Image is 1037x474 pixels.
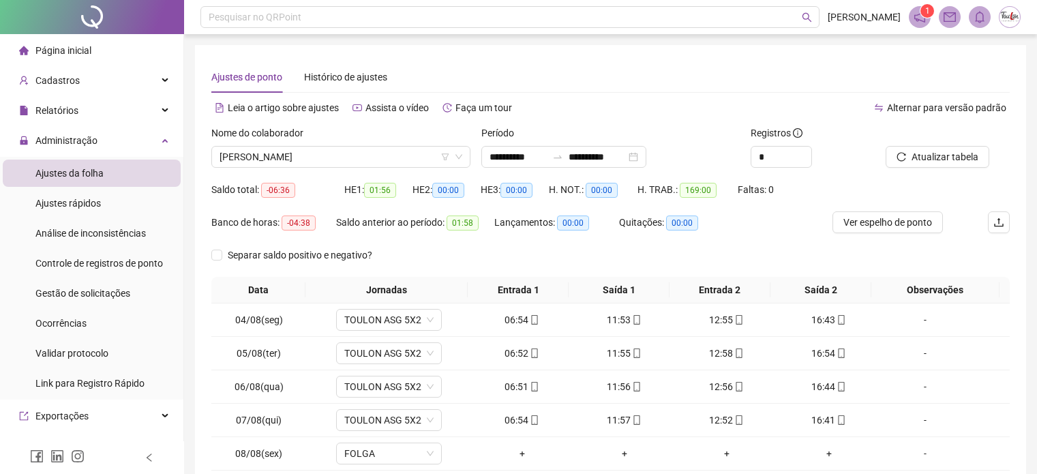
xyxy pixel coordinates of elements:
[914,11,926,23] span: notification
[528,349,539,358] span: mobile
[19,411,29,421] span: export
[344,410,434,430] span: TOULON ASG 5X2
[885,312,965,327] div: -
[783,312,875,327] div: 16:43
[305,277,468,303] th: Jornadas
[344,310,434,330] span: TOULON ASG 5X2
[447,216,479,231] span: 01:58
[145,453,154,462] span: left
[733,415,744,425] span: mobile
[751,125,802,140] span: Registros
[528,382,539,391] span: mobile
[35,105,78,116] span: Relatórios
[733,315,744,325] span: mobile
[733,349,744,358] span: mobile
[35,378,145,389] span: Link para Registro Rápido
[993,217,1004,228] span: upload
[35,45,91,56] span: Página inicial
[235,381,284,392] span: 06/08(qua)
[552,151,563,162] span: to
[991,428,1023,460] iframe: Intercom live chat
[631,349,642,358] span: mobile
[783,413,875,428] div: 16:41
[579,413,670,428] div: 11:57
[304,70,387,85] div: Histórico de ajustes
[770,277,871,303] th: Saída 2
[426,349,434,357] span: down
[666,216,698,231] span: 00:00
[783,446,875,461] div: +
[412,182,481,198] div: HE 2:
[832,211,943,233] button: Ver espelho de ponto
[793,128,802,138] span: info-circle
[220,147,462,167] span: TANILO FLORENCIO DA SILVEIRA
[364,183,396,198] span: 01:56
[336,215,494,231] div: Saldo anterior ao período:
[344,343,434,364] span: TOULON ASG 5X2
[477,379,568,394] div: 06:51
[19,76,29,85] span: user-add
[35,288,130,299] span: Gestão de solicitações
[237,348,281,359] span: 05/08(ter)
[885,446,965,461] div: -
[681,379,772,394] div: 12:56
[783,379,875,394] div: 16:44
[619,215,719,231] div: Quitações:
[35,135,97,146] span: Administração
[211,277,305,303] th: Data
[344,182,412,198] div: HE 1:
[468,277,569,303] th: Entrada 1
[228,102,339,113] span: Leia o artigo sobre ajustes
[35,258,163,269] span: Controle de registros de ponto
[557,216,589,231] span: 00:00
[236,415,282,426] span: 07/08(qui)
[871,277,1000,303] th: Observações
[35,198,101,209] span: Ajustes rápidos
[500,183,532,198] span: 00:00
[35,441,86,451] span: Integrações
[835,382,846,391] span: mobile
[1000,7,1020,27] img: 26733
[477,413,568,428] div: 06:54
[897,152,906,162] span: reload
[426,449,434,458] span: down
[579,446,670,461] div: +
[552,151,563,162] span: swap-right
[19,106,29,115] span: file
[426,416,434,424] span: down
[828,10,901,25] span: [PERSON_NAME]
[631,382,642,391] span: mobile
[481,125,523,140] label: Período
[835,349,846,358] span: mobile
[670,277,770,303] th: Entrada 2
[432,183,464,198] span: 00:00
[680,183,717,198] span: 169:00
[365,102,429,113] span: Assista o vídeo
[426,383,434,391] span: down
[681,312,772,327] div: 12:55
[261,183,295,198] span: -06:36
[637,182,737,198] div: H. TRAB.:
[352,103,362,113] span: youtube
[579,379,670,394] div: 11:56
[887,102,1006,113] span: Alternar para versão padrão
[35,228,146,239] span: Análise de inconsistências
[211,125,312,140] label: Nome do colaborador
[35,411,89,421] span: Exportações
[920,4,934,18] sup: 1
[681,346,772,361] div: 12:58
[35,348,108,359] span: Validar protocolo
[235,448,282,459] span: 08/08(sex)
[211,182,344,198] div: Saldo total:
[211,70,282,85] div: Ajustes de ponto
[738,184,774,195] span: Faltas: 0
[19,46,29,55] span: home
[681,446,772,461] div: +
[974,11,986,23] span: bell
[631,315,642,325] span: mobile
[925,6,930,16] span: 1
[783,346,875,361] div: 16:54
[528,315,539,325] span: mobile
[30,449,44,463] span: facebook
[885,346,965,361] div: -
